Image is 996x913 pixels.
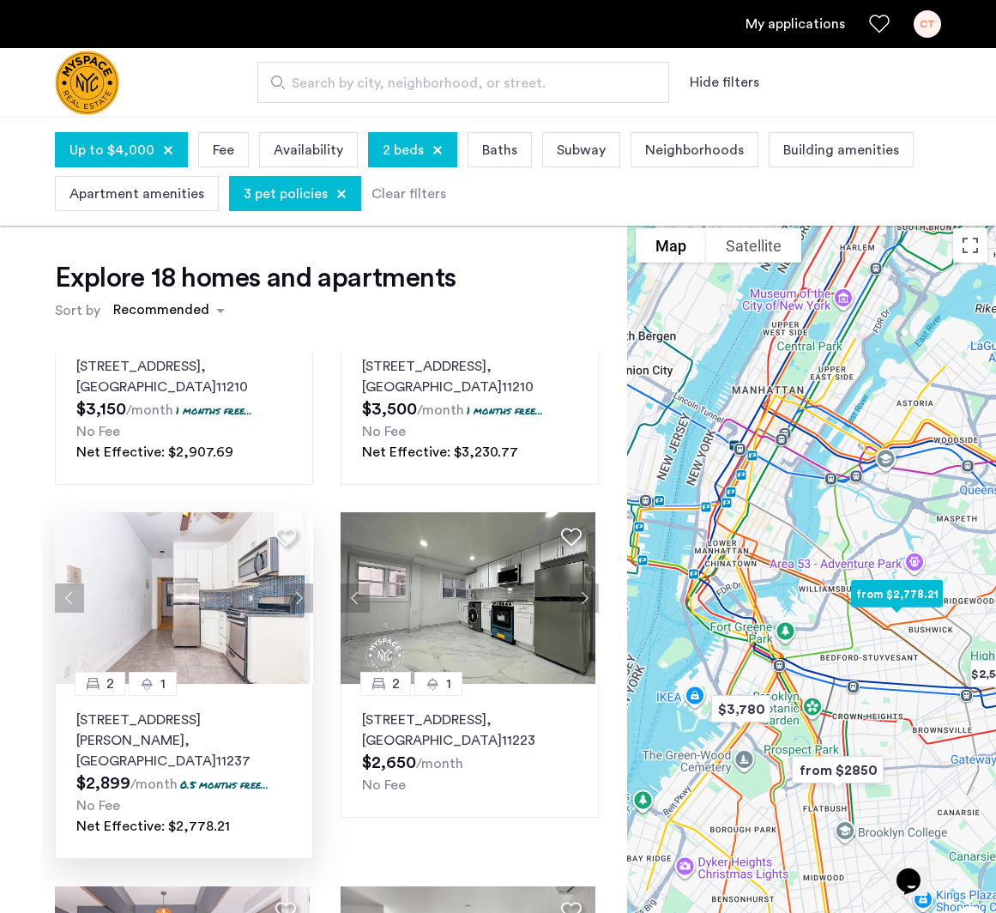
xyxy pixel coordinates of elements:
[76,425,120,438] span: No Fee
[446,674,451,694] span: 1
[482,140,517,160] span: Baths
[76,356,292,397] p: [STREET_ADDRESS] 11210
[778,744,897,796] div: from $2850
[130,777,178,791] sub: /month
[292,73,621,94] span: Search by city, neighborhood, or street.
[341,684,599,818] a: 21[STREET_ADDRESS], [GEOGRAPHIC_DATA]11223No Fee
[467,403,543,418] p: 1 months free...
[690,72,759,93] button: Show or hide filters
[55,51,119,115] img: logo
[105,295,233,326] ng-select: sort-apartment
[362,710,577,751] p: [STREET_ADDRESS] 11223
[55,261,456,295] h1: Explore 18 homes and apartments
[55,512,310,684] img: 22_638155377303699184.jpeg
[76,710,292,771] p: [STREET_ADDRESS][PERSON_NAME] 11237
[557,140,606,160] span: Subway
[341,330,599,485] a: 22[STREET_ADDRESS], [GEOGRAPHIC_DATA]112101 months free...No FeeNet Effective: $3,230.77
[55,583,84,613] button: Previous apartment
[160,674,166,694] span: 1
[76,775,130,792] span: $2,899
[362,754,416,771] span: $2,650
[106,674,114,694] span: 2
[362,401,417,418] span: $3,500
[362,778,406,792] span: No Fee
[213,140,234,160] span: Fee
[180,777,269,792] p: 0.5 months free...
[257,62,669,103] input: Apartment Search
[392,674,400,694] span: 2
[55,51,119,115] a: Cazamio logo
[697,683,784,735] div: $3,780
[55,330,313,485] a: 21[STREET_ADDRESS], [GEOGRAPHIC_DATA]112101 months free...No FeeNet Effective: $2,907.69
[55,300,100,321] label: Sort by
[244,184,328,204] span: 3 pet policies
[383,140,424,160] span: 2 beds
[76,819,230,833] span: Net Effective: $2,778.21
[284,583,313,613] button: Next apartment
[783,140,899,160] span: Building amenities
[645,140,744,160] span: Neighborhoods
[416,757,463,771] sub: /month
[55,684,313,859] a: 21[STREET_ADDRESS][PERSON_NAME], [GEOGRAPHIC_DATA]112370.5 months free...No FeeNet Effective: $2,...
[371,184,446,204] div: Clear filters
[869,14,890,34] a: Favorites
[636,228,706,263] button: Show street map
[341,583,370,613] button: Previous apartment
[76,445,233,459] span: Net Effective: $2,907.69
[362,356,577,397] p: [STREET_ADDRESS] 11210
[362,445,518,459] span: Net Effective: $3,230.77
[69,184,204,204] span: Apartment amenities
[890,844,945,896] iframe: chat widget
[953,228,987,263] button: Toggle fullscreen view
[706,228,801,263] button: Show satellite imagery
[111,299,209,324] div: Recommended
[126,403,173,417] sub: /month
[417,403,464,417] sub: /month
[76,799,120,813] span: No Fee
[745,14,845,34] a: My application
[914,10,941,38] div: CT
[341,512,595,684] img: a8b926f1-9a91-4e5e-b036-feb4fe78ee5d_638870589958476599.jpeg
[570,583,599,613] button: Next apartment
[837,568,957,620] div: from $2,778.21
[69,140,154,160] span: Up to $4,000
[274,140,343,160] span: Availability
[76,401,126,418] span: $3,150
[362,425,406,438] span: No Fee
[176,403,252,418] p: 1 months free...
